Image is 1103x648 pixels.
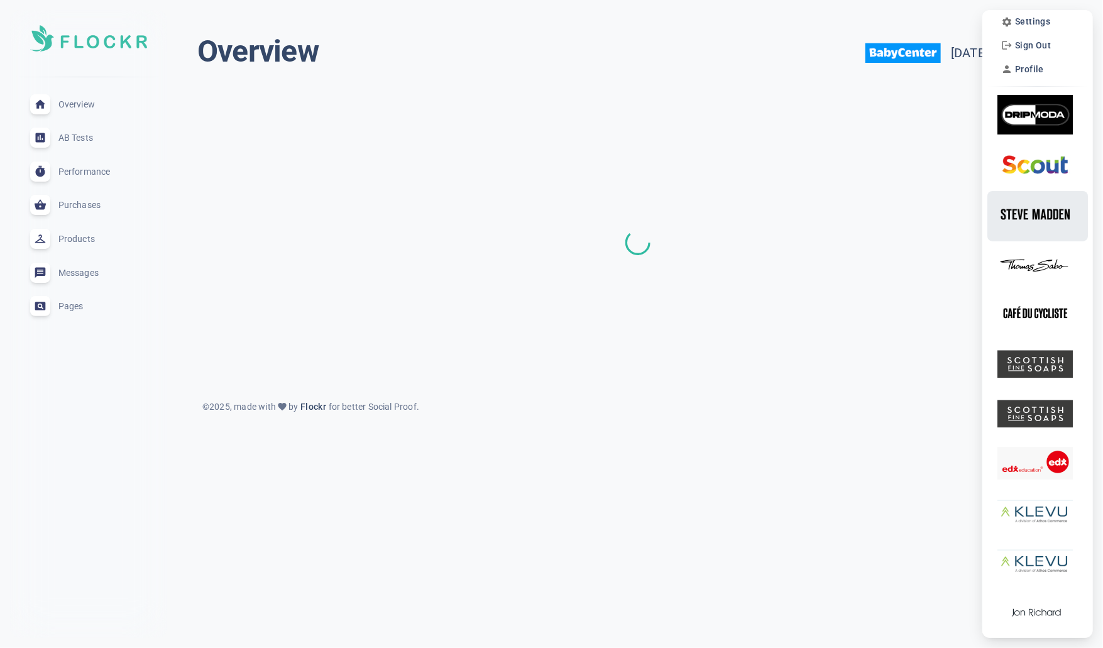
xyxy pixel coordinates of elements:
[1015,16,1050,27] span: Settings
[997,494,1073,534] img: athos
[997,294,1073,334] img: cafeducycliste
[997,544,1073,583] img: athos
[997,194,1073,234] img: stevemadden
[997,95,1073,135] img: dripmoda
[1015,64,1044,75] span: Profile
[997,344,1073,384] img: scottishfinesoaps
[997,593,1073,633] img: jonrichard
[997,36,1055,54] button: Sign Out
[997,394,1073,434] img: scottishfinesoaps
[997,145,1073,184] img: scouts
[997,444,1073,483] img: shopedx
[997,13,1054,31] button: Settings
[1015,40,1051,51] span: Sign Out
[997,60,1048,78] button: Profile
[997,244,1073,284] img: thomassabo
